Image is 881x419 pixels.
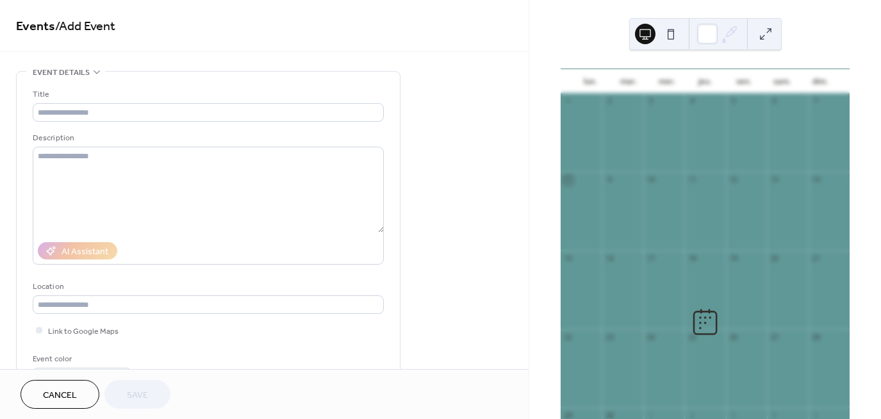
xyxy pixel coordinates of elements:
[55,14,115,39] span: / Add Event
[762,69,801,94] div: sam.
[605,254,614,263] div: 16
[16,14,55,39] a: Events
[688,176,697,185] div: 11
[564,97,573,106] div: 1
[605,97,614,106] div: 2
[771,97,780,106] div: 6
[812,333,821,341] div: 28
[771,333,780,341] div: 27
[646,254,655,263] div: 17
[812,176,821,185] div: 14
[812,97,821,106] div: 7
[564,176,573,185] div: 8
[609,69,648,94] div: mar.
[43,389,77,402] span: Cancel
[688,97,697,106] div: 4
[33,66,90,79] span: Event details
[564,333,573,341] div: 22
[646,176,655,185] div: 10
[648,69,686,94] div: mer.
[646,97,655,106] div: 3
[724,69,762,94] div: ven.
[688,254,697,263] div: 18
[48,325,119,338] span: Link to Google Maps
[729,254,738,263] div: 19
[688,333,697,341] div: 25
[801,69,839,94] div: dim.
[646,333,655,341] div: 24
[33,280,381,293] div: Location
[564,254,573,263] div: 15
[729,97,738,106] div: 5
[686,69,725,94] div: jeu.
[33,88,381,101] div: Title
[771,254,780,263] div: 20
[33,352,129,366] div: Event color
[812,254,821,263] div: 21
[771,176,780,185] div: 13
[729,176,738,185] div: 12
[21,380,99,409] button: Cancel
[605,333,614,341] div: 23
[729,333,738,341] div: 26
[33,131,381,145] div: Description
[605,176,614,185] div: 9
[571,69,609,94] div: lun.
